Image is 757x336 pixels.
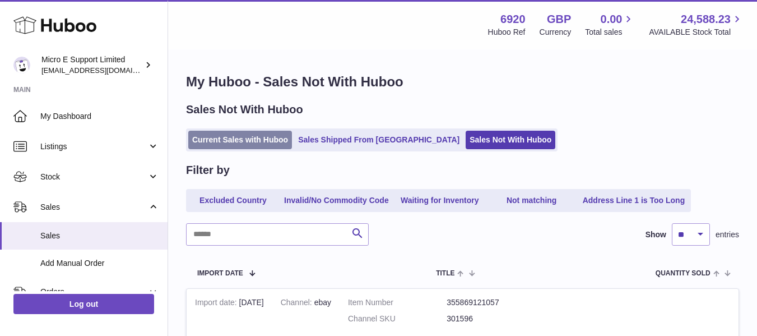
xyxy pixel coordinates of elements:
[466,131,555,149] a: Sales Not With Huboo
[649,12,744,38] a: 24,588.23 AVAILABLE Stock Total
[281,298,314,310] strong: Channel
[40,141,147,152] span: Listings
[294,131,463,149] a: Sales Shipped From [GEOGRAPHIC_DATA]
[13,57,30,73] img: contact@micropcsupport.com
[186,102,303,117] h2: Sales Not With Huboo
[601,12,623,27] span: 0.00
[649,27,744,38] span: AVAILABLE Stock Total
[681,12,731,27] span: 24,588.23
[716,229,739,240] span: entries
[41,54,142,76] div: Micro E Support Limited
[186,163,230,178] h2: Filter by
[540,27,572,38] div: Currency
[645,229,666,240] label: Show
[281,297,331,308] div: ebay
[40,231,159,241] span: Sales
[547,12,571,27] strong: GBP
[447,314,545,324] dd: 301596
[197,270,243,277] span: Import date
[395,191,485,210] a: Waiting for Inventory
[40,172,147,182] span: Stock
[488,27,526,38] div: Huboo Ref
[579,191,689,210] a: Address Line 1 is Too Long
[40,287,147,297] span: Orders
[348,297,447,308] dt: Item Number
[195,298,239,310] strong: Import date
[585,12,635,38] a: 0.00 Total sales
[348,314,447,324] dt: Channel SKU
[436,270,454,277] span: Title
[585,27,635,38] span: Total sales
[500,12,526,27] strong: 6920
[40,111,159,122] span: My Dashboard
[40,202,147,213] span: Sales
[13,294,154,314] a: Log out
[40,258,159,269] span: Add Manual Order
[656,270,710,277] span: Quantity Sold
[280,191,393,210] a: Invalid/No Commodity Code
[188,131,292,149] a: Current Sales with Huboo
[487,191,577,210] a: Not matching
[188,191,278,210] a: Excluded Country
[447,297,545,308] dd: 355869121057
[186,73,739,91] h1: My Huboo - Sales Not With Huboo
[41,66,165,75] span: [EMAIL_ADDRESS][DOMAIN_NAME]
